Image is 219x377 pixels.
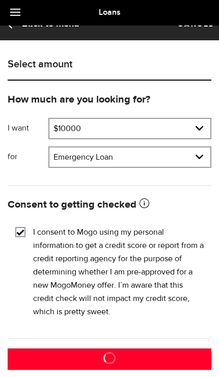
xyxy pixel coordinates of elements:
[99,8,121,17] span: Loans
[33,226,204,319] label: I consent to Mogo using my personal information to get a credit score or report from a credit rep...
[8,152,48,163] label: for
[8,123,48,134] label: I want
[8,199,149,210] strong: Consent to getting checked
[8,4,39,35] button: Open LiveChat chat widget
[8,59,211,69] h1: Select amount
[8,94,150,105] strong: How much are you looking for?
[15,226,25,236] input: I consent to Mogo using my personal information to get a credit score or report from a credit rep...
